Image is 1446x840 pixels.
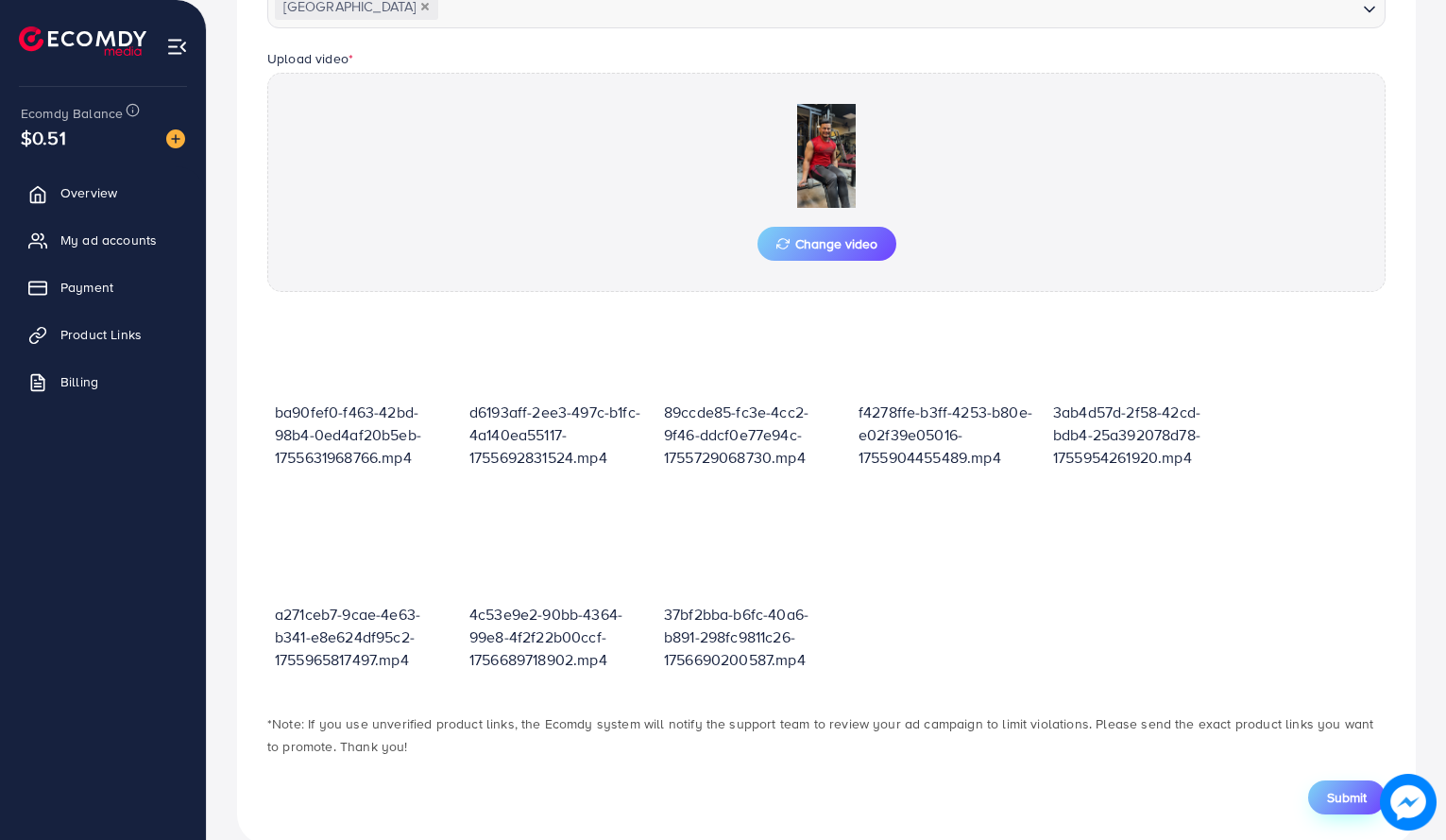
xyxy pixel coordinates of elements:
span: Payment [60,278,113,297]
img: image [166,129,185,148]
p: ba90fef0-f463-42bd-98b4-0ed4af20b5eb-1755631968766.mp4 [275,401,454,469]
img: logo [19,26,146,56]
span: Billing [60,372,98,391]
button: Deselect Pakistan [420,2,430,11]
p: 3ab4d57d-2f58-42cd-bdb4-25a392078d78-1755954261920.mp4 [1053,401,1233,469]
img: image [1380,774,1437,831]
span: Ecomdy Balance [21,104,123,123]
p: *Note: If you use unverified product links, the Ecomdy system will notify the support team to rev... [267,712,1386,758]
p: 89ccde85-fc3e-4cc2-9f46-ddcf0e77e94c-1755729068730.mp4 [664,401,843,469]
img: menu [166,36,188,58]
p: d6193aff-2ee3-497c-b1fc-4a140ea55117-1755692831524.mp4 [469,401,649,469]
span: My ad accounts [60,231,157,249]
img: Preview Image [732,104,921,208]
button: Change video [757,227,896,261]
label: Upload video [267,49,353,68]
p: a271ceb7-9cae-4e63-b341-e8e624df95c2-1755965817497.mp4 [275,603,454,671]
span: Submit [1327,788,1367,807]
a: Billing [14,363,192,401]
span: Product Links [60,325,142,344]
p: f4278ffe-b3ff-4253-b80e-e02f39e05016-1755904455489.mp4 [859,401,1038,469]
p: 37bf2bba-b6fc-40a6-b891-298fc9811c26-1756690200587.mp4 [664,603,843,671]
a: Overview [14,174,192,212]
a: Product Links [14,316,192,353]
span: Overview [60,183,117,202]
span: Change video [776,237,877,250]
button: Submit [1308,780,1386,814]
a: Payment [14,268,192,306]
span: $0.51 [21,124,66,151]
p: 4c53e9e2-90bb-4364-99e8-4f2f22b00ccf-1756689718902.mp4 [469,603,649,671]
a: My ad accounts [14,221,192,259]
